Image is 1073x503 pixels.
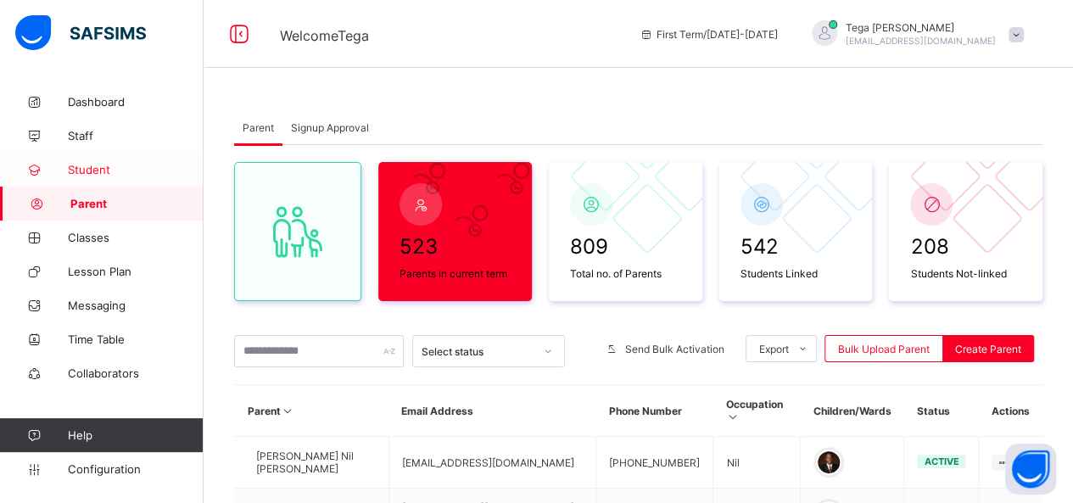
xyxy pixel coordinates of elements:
[838,343,930,355] span: Bulk Upload Parent
[256,450,376,475] span: [PERSON_NAME] Nil [PERSON_NAME]
[570,234,681,259] span: 809
[291,121,369,134] span: Signup Approval
[68,462,203,476] span: Configuration
[979,385,1042,437] th: Actions
[243,121,274,134] span: Parent
[68,265,204,278] span: Lesson Plan
[388,437,596,489] td: [EMAIL_ADDRESS][DOMAIN_NAME]
[596,385,713,437] th: Phone Number
[68,299,204,312] span: Messaging
[68,95,204,109] span: Dashboard
[70,197,204,210] span: Parent
[846,21,996,34] span: Tega [PERSON_NAME]
[904,385,979,437] th: Status
[910,234,1021,259] span: 208
[740,267,852,280] span: Students Linked
[68,163,204,176] span: Student
[801,385,904,437] th: Children/Wards
[713,437,801,489] td: Nil
[740,234,852,259] span: 542
[400,234,511,259] span: 523
[280,27,369,44] span: Welcome Tega
[759,343,789,355] span: Export
[388,385,596,437] th: Email Address
[1005,444,1056,495] button: Open asap
[924,455,958,467] span: active
[846,36,996,46] span: [EMAIL_ADDRESS][DOMAIN_NAME]
[910,267,1021,280] span: Students Not-linked
[955,343,1021,355] span: Create Parent
[422,345,534,358] div: Select status
[68,428,203,442] span: Help
[713,385,801,437] th: Occupation
[625,343,724,355] span: Send Bulk Activation
[640,28,778,41] span: session/term information
[68,231,204,244] span: Classes
[596,437,713,489] td: [PHONE_NUMBER]
[68,366,204,380] span: Collaborators
[68,129,204,143] span: Staff
[726,411,740,423] i: Sort in Ascending Order
[795,20,1032,48] div: TegaOmo-Ibrahim
[15,15,146,51] img: safsims
[570,267,681,280] span: Total no. of Parents
[68,333,204,346] span: Time Table
[400,267,511,280] span: Parents in current term
[235,385,389,437] th: Parent
[281,405,295,417] i: Sort in Ascending Order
